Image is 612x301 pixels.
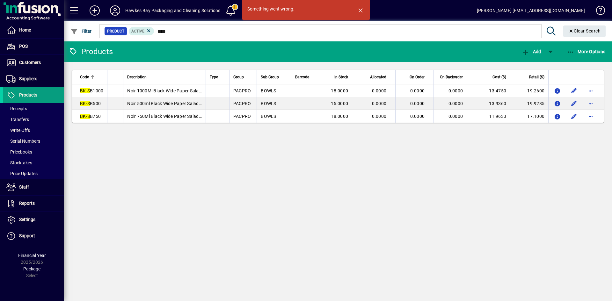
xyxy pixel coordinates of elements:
span: 0.0000 [410,101,425,106]
span: In Stock [334,74,348,81]
span: Filter [70,29,92,34]
button: Add [84,5,105,16]
span: Noir 500ml Black Wide Paper Salad Bowl Small 150mm Dia 49mmH [127,101,264,106]
span: 0.0000 [410,88,425,93]
span: PACPRO [233,101,251,106]
span: 0.0000 [448,88,463,93]
span: 0.0000 [448,101,463,106]
span: Customers [19,60,41,65]
span: Sub Group [261,74,279,81]
span: Group [233,74,244,81]
td: 17.1000 [510,110,548,123]
span: Transfers [6,117,29,122]
button: Edit [569,111,579,121]
span: B1000 [80,88,103,93]
div: Barcode [295,74,315,81]
button: More options [586,98,596,109]
span: Allocated [370,74,386,81]
span: Product [107,28,124,34]
div: Allocated [361,74,392,81]
td: 13.9360 [472,97,510,110]
td: 11.9633 [472,110,510,123]
span: Noir 750Ml Black Wide Paper Salad Bowl Med 150Dia 59mmH [127,114,253,119]
em: BK-S [80,114,90,119]
span: BOWLS [261,88,276,93]
a: Price Updates [3,168,64,179]
span: 0.0000 [372,114,387,119]
button: More options [586,86,596,96]
a: Home [3,22,64,38]
a: Support [3,228,64,244]
span: Stocktakes [6,160,32,165]
mat-chip: Activation Status: Active [129,27,154,35]
span: Support [19,233,35,238]
button: More options [586,111,596,121]
span: Barcode [295,74,309,81]
span: Home [19,27,31,32]
a: Serial Numbers [3,136,64,147]
span: 0.0000 [372,101,387,106]
td: 19.2600 [510,84,548,97]
a: Knowledge Base [591,1,604,22]
td: 13.4750 [472,84,510,97]
div: Sub Group [261,74,287,81]
button: Filter [69,25,93,37]
div: Products [69,47,113,57]
div: Group [233,74,253,81]
td: 19.9285 [510,97,548,110]
span: POS [19,44,28,49]
span: Active [131,29,144,33]
span: Retail ($) [529,74,544,81]
span: 15.0000 [331,101,348,106]
span: 18.0000 [331,88,348,93]
a: Customers [3,55,64,71]
span: PACPRO [233,88,251,93]
span: On Order [410,74,425,81]
span: 0.0000 [448,114,463,119]
a: Transfers [3,114,64,125]
span: Staff [19,184,29,190]
a: Stocktakes [3,157,64,168]
span: 0.0000 [372,88,387,93]
span: Price Updates [6,171,38,176]
div: Code [80,74,103,81]
a: Write Offs [3,125,64,136]
span: BOWLS [261,114,276,119]
em: BK-S [80,101,90,106]
a: Pricebooks [3,147,64,157]
span: Description [127,74,147,81]
button: Clear [563,25,606,37]
span: B500 [80,101,101,106]
span: Pricebooks [6,149,32,154]
div: Description [127,74,201,81]
button: More Options [565,46,607,57]
button: Edit [569,86,579,96]
span: Suppliers [19,76,37,81]
span: PACPRO [233,114,251,119]
span: Financial Year [18,253,46,258]
span: Serial Numbers [6,139,40,144]
span: Package [23,266,40,271]
a: Suppliers [3,71,64,87]
button: Add [520,46,543,57]
span: Noir 1000Ml Black Wide Paper Salad Bowl Large 150Dia 59mm H [127,88,259,93]
span: More Options [567,49,606,54]
span: Settings [19,217,35,222]
div: Hawkes Bay Packaging and Cleaning Solutions [125,5,221,16]
a: POS [3,39,64,54]
span: Add [522,49,541,54]
span: Clear Search [568,28,601,33]
span: 0.0000 [410,114,425,119]
span: Code [80,74,89,81]
a: Reports [3,196,64,211]
span: On Backorder [440,74,463,81]
a: Receipts [3,103,64,114]
a: Staff [3,179,64,195]
span: Cost ($) [492,74,506,81]
div: In Stock [323,74,354,81]
button: Edit [569,98,579,109]
em: BK-S [80,88,90,93]
div: Type [210,74,225,81]
span: 18.0000 [331,114,348,119]
button: Profile [105,5,125,16]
